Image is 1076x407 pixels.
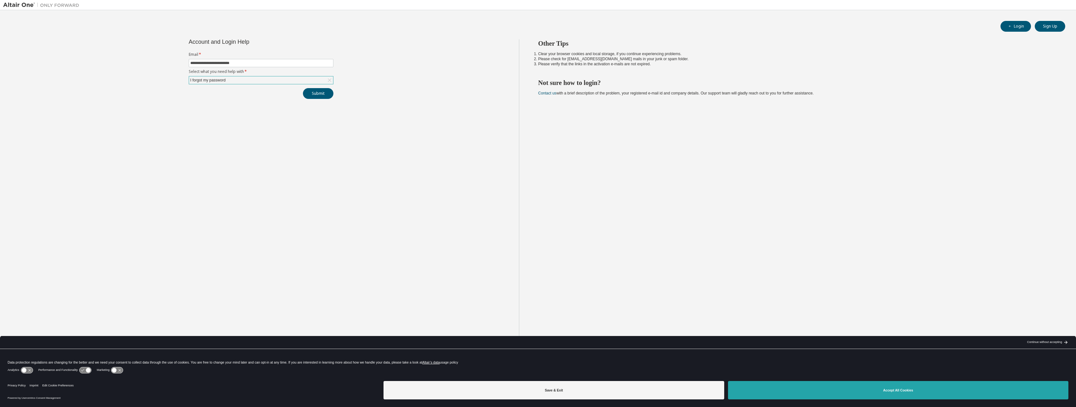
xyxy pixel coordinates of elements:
[3,2,82,8] img: Altair One
[1035,21,1065,32] button: Sign Up
[538,91,814,95] span: with a brief description of the problem, your registered e-mail id and company details. Our suppo...
[538,61,1054,67] li: Please verify that the links in the activation e-mails are not expired.
[189,76,333,84] div: I forgot my password
[189,77,226,84] div: I forgot my password
[1001,21,1031,32] button: Login
[538,51,1054,56] li: Clear your browser cookies and local storage, if you continue experiencing problems.
[538,56,1054,61] li: Please check for [EMAIL_ADDRESS][DOMAIN_NAME] mails in your junk or spam folder.
[538,91,556,95] a: Contact us
[303,88,333,99] button: Submit
[189,52,333,57] label: Email
[538,79,1054,87] h2: Not sure how to login?
[538,39,1054,48] h2: Other Tips
[189,69,333,74] label: Select what you need help with
[189,39,305,44] div: Account and Login Help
